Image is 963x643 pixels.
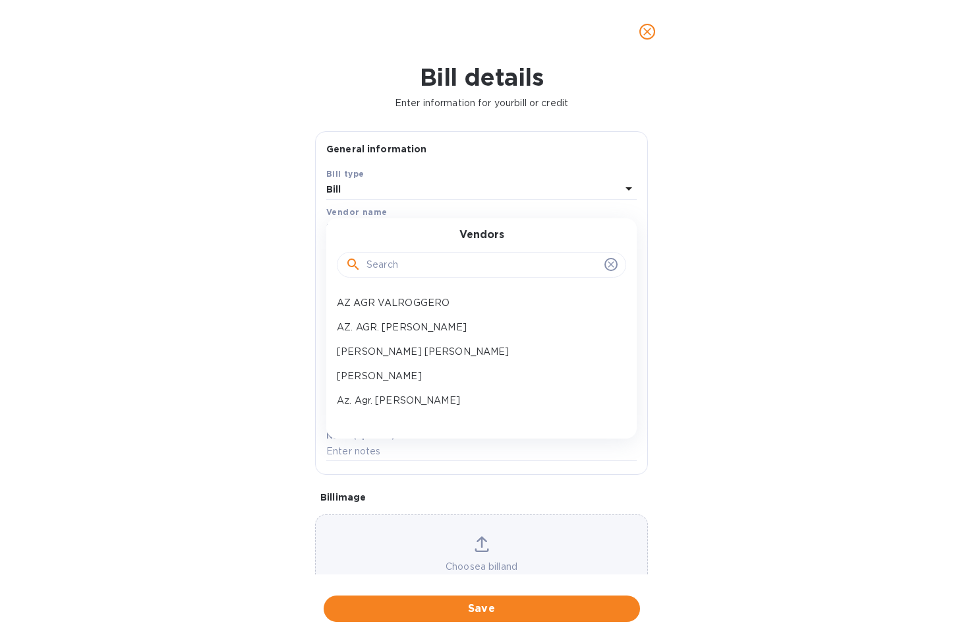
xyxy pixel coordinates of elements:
[366,255,599,275] input: Search
[326,432,395,440] label: Notes (optional)
[337,369,616,383] p: [PERSON_NAME]
[334,601,629,617] span: Save
[326,184,341,195] b: Bill
[326,207,387,217] b: Vendor name
[11,63,952,91] h1: Bill details
[337,394,616,408] p: Az. Agr. [PERSON_NAME]
[459,229,504,241] h3: Vendors
[11,96,952,110] p: Enter information for your bill or credit
[631,16,663,47] button: close
[324,596,640,622] button: Save
[326,144,427,154] b: General information
[326,169,365,179] b: Bill type
[326,221,419,235] p: Select vendor name
[326,442,637,462] input: Enter notes
[337,321,616,334] p: AZ. AGR. [PERSON_NAME]
[320,491,643,504] p: Bill image
[316,560,647,588] p: Choose a bill and drag it here
[337,296,616,310] p: AZ AGR VALROGGERO
[337,345,616,359] p: [PERSON_NAME] [PERSON_NAME]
